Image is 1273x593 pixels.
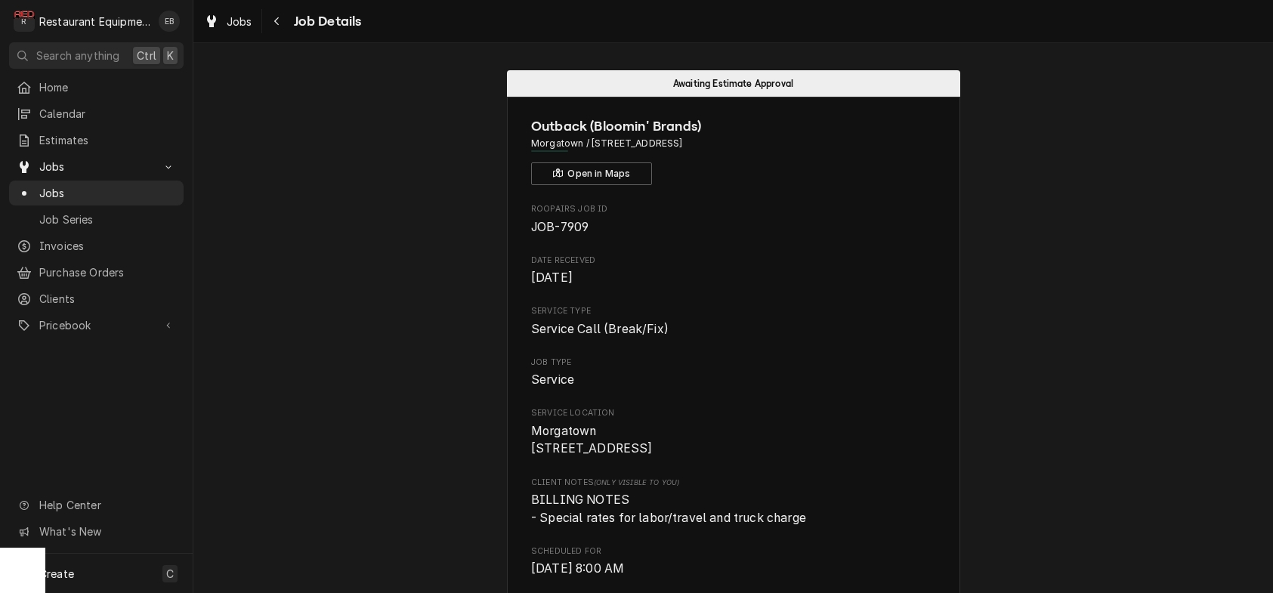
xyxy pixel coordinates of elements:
span: Job Type [531,357,935,369]
span: JOB-7909 [531,220,589,234]
div: Restaurant Equipment Diagnostics [39,14,150,29]
span: Pricebook [39,317,153,333]
a: Clients [9,286,184,311]
a: Purchase Orders [9,260,184,285]
span: Scheduled For [531,545,935,557]
button: Open in Maps [531,162,652,185]
a: Home [9,75,184,100]
span: Home [39,79,176,95]
span: [DATE] 8:00 AM [531,561,624,576]
a: Go to Pricebook [9,313,184,338]
span: [DATE] [531,270,573,285]
div: Scheduled For [531,545,935,578]
a: Calendar [9,101,184,126]
span: Create [39,567,74,580]
button: Navigate back [265,9,289,33]
span: Service Location [531,407,935,419]
span: Job Details [289,11,362,32]
span: Client Notes [531,477,935,489]
span: (Only Visible to You) [594,478,679,486]
span: Awaiting Estimate Approval [673,79,793,88]
div: [object Object] [531,477,935,527]
span: Jobs [39,185,176,201]
span: Jobs [39,159,153,175]
span: Service [531,372,574,387]
div: Client Information [531,116,935,185]
span: Job Type [531,371,935,389]
a: Go to What's New [9,519,184,544]
span: Service Type [531,305,935,317]
a: Invoices [9,233,184,258]
button: Search anythingCtrlK [9,42,184,69]
span: Service Call (Break/Fix) [531,322,669,336]
div: R [14,11,35,32]
span: K [167,48,174,63]
div: Service Location [531,407,935,458]
a: Job Series [9,207,184,232]
span: Clients [39,291,176,307]
span: BILLING NOTES - Special rates for labor/travel and truck charge [531,493,806,525]
span: Calendar [39,106,176,122]
span: Service Type [531,320,935,338]
span: Purchase Orders [39,264,176,280]
a: Jobs [9,181,184,205]
span: Service Location [531,422,935,458]
span: Roopairs Job ID [531,203,935,215]
div: Emily Bird's Avatar [159,11,180,32]
div: Service Type [531,305,935,338]
span: Name [531,116,935,137]
a: Go to Jobs [9,154,184,179]
span: Estimates [39,132,176,148]
span: C [166,566,174,582]
span: Search anything [36,48,119,63]
div: EB [159,11,180,32]
a: Jobs [198,9,258,34]
span: Invoices [39,238,176,254]
span: Date Received [531,269,935,287]
span: Address [531,137,935,150]
span: Jobs [227,14,252,29]
span: What's New [39,524,175,539]
span: [object Object] [531,491,935,527]
div: Status [507,70,960,97]
a: Estimates [9,128,184,153]
div: Job Type [531,357,935,389]
span: Morgatown [STREET_ADDRESS] [531,424,653,456]
span: Scheduled For [531,560,935,578]
span: Job Series [39,212,176,227]
span: Roopairs Job ID [531,218,935,236]
span: Ctrl [137,48,156,63]
span: Help Center [39,497,175,513]
div: Roopairs Job ID [531,203,935,236]
a: Go to Help Center [9,493,184,517]
div: Date Received [531,255,935,287]
span: Date Received [531,255,935,267]
div: Restaurant Equipment Diagnostics's Avatar [14,11,35,32]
